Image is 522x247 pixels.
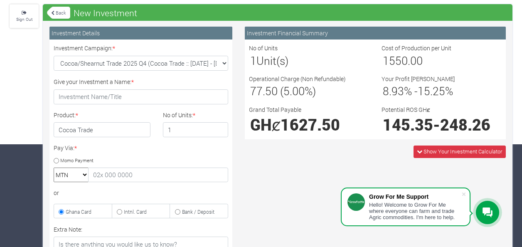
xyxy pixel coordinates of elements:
span: 1627.50 [281,114,340,135]
a: Sign Out [10,5,39,27]
div: Grow For Me Support [369,193,461,200]
label: Potential ROS GHȼ [382,105,430,114]
span: 1 [250,53,256,68]
span: 145.35 [383,114,433,135]
input: Investment Name/Title [54,89,228,104]
h1: GHȼ [250,115,368,134]
label: Pay Via: [54,143,77,152]
h1: - [383,115,500,134]
small: Momo Payment [60,157,94,163]
input: Momo Payment [54,158,59,163]
label: Give your Investment a Name: [54,77,134,86]
small: Intnl. Card [124,208,147,215]
span: Show Your Investment Calculator [424,148,502,155]
label: Product: [54,111,78,119]
label: No of Units [249,44,278,52]
label: No of Units: [163,111,195,119]
input: Ghana Card [59,209,64,215]
small: Bank / Deposit [182,208,214,215]
div: Hello! Welcome to Grow For Me where everyone can farm and trade Agric commodities. I'm here to help. [369,202,461,220]
h4: Cocoa Trade [54,122,150,137]
small: Sign Out [16,16,32,22]
span: New Investment [71,5,139,21]
label: Grand Total Payable [249,105,301,114]
input: Intnl. Card [117,209,122,215]
div: Investment Financial Summary [245,27,506,40]
label: Operational Charge (Non Refundable) [249,74,346,83]
span: 8.93 [383,84,404,98]
input: Bank / Deposit [175,209,180,215]
span: 77.50 (5.00%) [250,84,316,98]
span: 248.26 [440,114,490,135]
small: Ghana Card [66,208,91,215]
a: Back [47,6,70,20]
span: 15.25 [418,84,445,98]
label: Your Profit [PERSON_NAME] [382,74,455,83]
label: Extra Note: [54,225,82,234]
label: Investment Campaign: [54,44,115,52]
h3: Unit(s) [250,54,368,67]
div: Investment Details [49,27,232,40]
span: 1550.00 [383,53,423,68]
div: or [54,188,228,197]
input: 02x 000 0000 [88,168,228,183]
h3: % - % [383,84,500,98]
label: Cost of Production per Unit [382,44,451,52]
